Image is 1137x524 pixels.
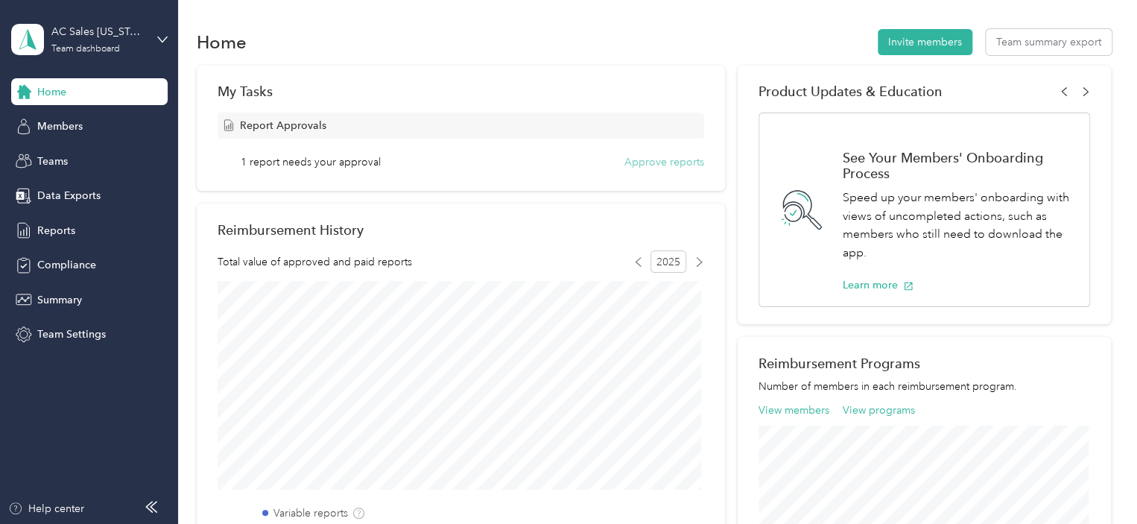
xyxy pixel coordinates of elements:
[273,505,348,521] label: Variable reports
[241,154,381,170] span: 1 report needs your approval
[37,119,83,134] span: Members
[240,118,326,133] span: Report Approvals
[37,188,101,203] span: Data Exports
[650,250,686,273] span: 2025
[37,292,82,308] span: Summary
[758,83,943,99] span: Product Updates & Education
[218,222,364,238] h2: Reimbursement History
[843,277,913,293] button: Learn more
[37,84,66,100] span: Home
[51,45,120,54] div: Team dashboard
[843,403,915,418] button: View programs
[37,154,68,169] span: Teams
[37,257,96,273] span: Compliance
[986,29,1112,55] button: Team summary export
[843,150,1074,181] h1: See Your Members' Onboarding Process
[624,154,704,170] button: Approve reports
[197,34,247,50] h1: Home
[758,403,829,418] button: View members
[37,223,75,239] span: Reports
[51,24,145,40] div: AC Sales [US_STATE] 01 US01-AC-D50011-CC12300 ([PERSON_NAME])
[8,501,84,517] button: Help center
[758,379,1090,394] p: Number of members in each reimbursement program.
[218,83,704,99] div: My Tasks
[843,189,1074,262] p: Speed up your members' onboarding with views of uncompleted actions, such as members who still ne...
[37,326,106,342] span: Team Settings
[218,254,412,270] span: Total value of approved and paid reports
[878,29,972,55] button: Invite members
[1054,441,1137,524] iframe: Everlance-gr Chat Button Frame
[758,356,1090,371] h2: Reimbursement Programs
